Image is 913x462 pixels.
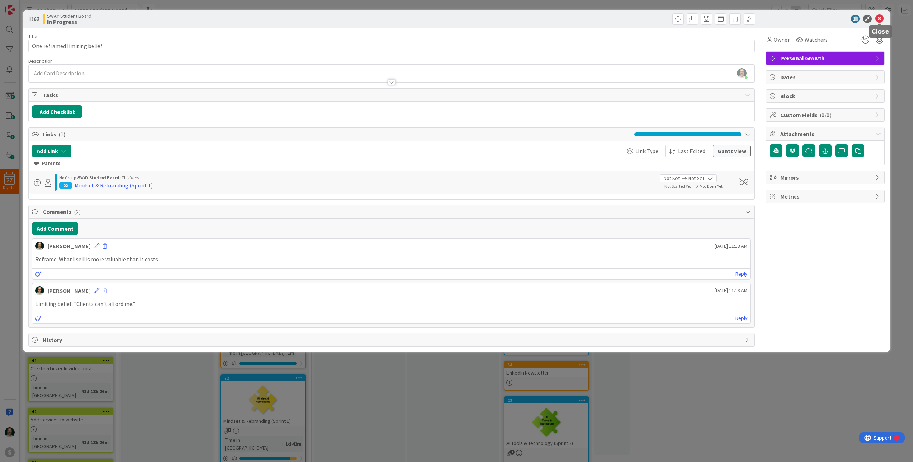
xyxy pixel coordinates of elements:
img: KM [35,286,44,295]
span: Not Set [664,175,680,182]
p: Limiting belief: "Clients can't afford me." [35,300,748,308]
span: Attachments [780,130,872,138]
a: Reply [735,270,748,278]
span: SWAY Student Board [47,13,91,19]
span: Comments [43,207,741,216]
div: 22 [59,182,72,189]
span: Block [780,92,872,100]
span: Owner [774,35,790,44]
span: Metrics [780,192,872,201]
span: Description [28,58,53,64]
span: Support [15,1,32,10]
b: SWAY Student Board › [78,175,122,180]
h5: Close [872,28,889,35]
button: Add Link [32,145,71,157]
span: Dates [780,73,872,81]
span: ( 2 ) [74,208,81,215]
a: Reply [735,314,748,323]
span: Not Done Yet [700,184,723,189]
img: KM [35,242,44,250]
span: [DATE] 11:13 AM [715,287,748,294]
b: In Progress [47,19,91,25]
div: [PERSON_NAME] [47,242,91,250]
button: Last Edited [665,145,709,157]
span: Watchers [805,35,828,44]
div: 1 [37,3,39,9]
div: Mindset & Rebranding (Sprint 1) [75,181,153,190]
span: History [43,336,741,344]
span: Not Started Yet [664,184,691,189]
span: ( 0/0 ) [820,111,831,119]
input: type card name here... [28,40,755,52]
span: Links [43,130,631,139]
div: Parents [34,160,749,167]
b: 67 [34,15,39,22]
span: No Group › [59,175,78,180]
button: Add Checklist [32,105,82,118]
label: Title [28,33,37,40]
span: Last Edited [678,147,705,155]
span: Not Set [688,175,704,182]
button: Gantt View [713,145,751,157]
span: Personal Growth [780,54,872,62]
span: Link Type [635,147,658,155]
span: Custom Fields [780,111,872,119]
span: Mirrors [780,173,872,182]
img: lnHWbgg1Ejk0LXEbgxa5puaEDdKwcAZd.png [737,68,747,78]
p: Reframe: What I sell is more valuable than it costs. [35,255,748,263]
span: [DATE] 11:13 AM [715,242,748,250]
span: This Week [122,175,140,180]
span: ID [28,15,39,23]
span: Tasks [43,91,741,99]
button: Add Comment [32,222,78,235]
div: [PERSON_NAME] [47,286,91,295]
span: ( 1 ) [58,131,65,138]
